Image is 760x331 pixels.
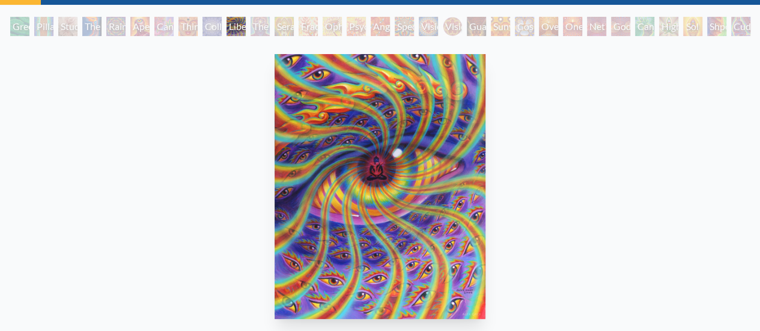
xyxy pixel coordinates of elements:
div: Liberation Through Seeing [226,17,246,36]
div: Oversoul [539,17,558,36]
div: Angel Skin [371,17,390,36]
div: Guardian of Infinite Vision [467,17,486,36]
div: Cosmic Elf [515,17,534,36]
div: The Seer [251,17,270,36]
div: Cuddle [731,17,750,36]
div: Spectral Lotus [395,17,414,36]
div: Ophanic Eyelash [323,17,342,36]
div: Third Eye Tears of Joy [178,17,198,36]
div: Vision [PERSON_NAME] [443,17,462,36]
div: Net of Being [587,17,606,36]
div: Collective Vision [202,17,222,36]
div: Rainbow Eye Ripple [106,17,126,36]
div: Psychomicrograph of a Fractal Paisley Cherub Feather Tip [347,17,366,36]
div: Godself [611,17,630,36]
div: Sunyata [491,17,510,36]
div: Cannafist [635,17,654,36]
div: The Torch [82,17,102,36]
div: Pillar of Awareness [34,17,53,36]
div: Fractal Eyes [299,17,318,36]
div: Study for the Great Turn [58,17,78,36]
img: Liberation-Through-Seeing-2004-Alex-Grey-watermarked.jpg [275,54,486,319]
div: Aperture [130,17,150,36]
div: Cannabis Sutra [154,17,174,36]
div: Vision Crystal [419,17,438,36]
div: Green Hand [10,17,29,36]
div: Sol Invictus [683,17,702,36]
div: Shpongled [707,17,726,36]
div: Seraphic Transport Docking on the Third Eye [275,17,294,36]
div: One [563,17,582,36]
div: Higher Vision [659,17,678,36]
